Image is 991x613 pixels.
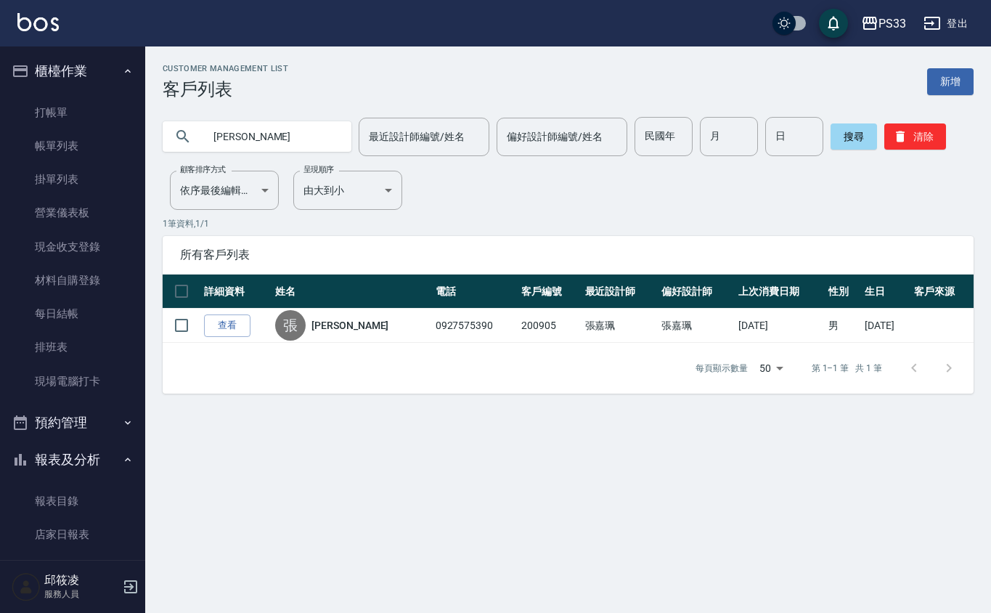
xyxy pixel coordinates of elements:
button: 報表及分析 [6,441,139,479]
a: 報表目錄 [6,484,139,518]
a: 互助日報表 [6,551,139,585]
a: 現場電腦打卡 [6,365,139,398]
th: 最近設計師 [582,275,658,309]
a: 排班表 [6,330,139,364]
th: 偏好設計師 [658,275,735,309]
p: 每頁顯示數量 [696,362,748,375]
div: 50 [754,349,788,388]
td: 男 [825,309,861,343]
th: 性別 [825,275,861,309]
img: Person [12,572,41,601]
a: 新增 [927,68,974,95]
th: 客戶來源 [910,275,974,309]
button: 清除 [884,123,946,150]
div: PS33 [878,15,906,33]
a: [PERSON_NAME] [311,318,388,333]
th: 電話 [432,275,518,309]
a: 帳單列表 [6,129,139,163]
label: 顧客排序方式 [180,164,226,175]
img: Logo [17,13,59,31]
th: 生日 [861,275,910,309]
button: 登出 [918,10,974,37]
p: 1 筆資料, 1 / 1 [163,217,974,230]
th: 姓名 [272,275,432,309]
div: 依序最後編輯時間 [170,171,279,210]
div: 由大到小 [293,171,402,210]
p: 服務人員 [44,588,118,601]
button: 櫃檯作業 [6,52,139,90]
th: 上次消費日期 [735,275,825,309]
input: 搜尋關鍵字 [203,117,340,156]
h5: 邱筱凌 [44,573,118,588]
a: 現金收支登錄 [6,230,139,264]
td: 張嘉珮 [658,309,735,343]
td: 張嘉珮 [582,309,658,343]
td: 200905 [518,309,581,343]
a: 每日結帳 [6,297,139,330]
button: PS33 [855,9,912,38]
th: 詳細資料 [200,275,272,309]
a: 打帳單 [6,96,139,129]
a: 店家日報表 [6,518,139,551]
span: 所有客戶列表 [180,248,956,262]
h2: Customer Management List [163,64,288,73]
a: 材料自購登錄 [6,264,139,297]
p: 第 1–1 筆 共 1 筆 [812,362,882,375]
div: 張 [275,310,306,341]
button: 搜尋 [831,123,877,150]
a: 營業儀表板 [6,196,139,230]
td: [DATE] [735,309,825,343]
a: 掛單列表 [6,163,139,196]
td: [DATE] [861,309,910,343]
td: 0927575390 [432,309,518,343]
h3: 客戶列表 [163,79,288,100]
th: 客戶編號 [518,275,581,309]
a: 查看 [204,314,250,337]
button: save [819,9,848,38]
label: 呈現順序 [303,164,334,175]
button: 預約管理 [6,404,139,442]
